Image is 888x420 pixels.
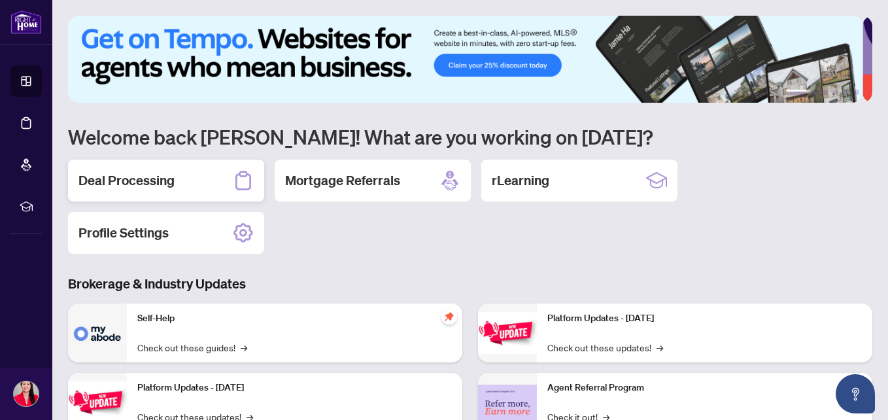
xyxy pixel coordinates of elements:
[786,90,807,95] button: 1
[68,16,862,103] img: Slide 0
[823,90,828,95] button: 3
[547,340,663,355] a: Check out these updates!→
[78,224,169,242] h2: Profile Settings
[833,90,838,95] button: 4
[836,374,875,413] button: Open asap
[137,340,247,355] a: Check out these guides!→
[441,309,457,324] span: pushpin
[14,381,39,406] img: Profile Icon
[547,311,862,326] p: Platform Updates - [DATE]
[10,10,42,34] img: logo
[854,90,859,95] button: 6
[68,275,872,293] h3: Brokerage & Industry Updates
[547,381,862,395] p: Agent Referral Program
[844,90,849,95] button: 5
[137,311,452,326] p: Self-Help
[657,340,663,355] span: →
[78,171,175,190] h2: Deal Processing
[478,312,537,353] img: Platform Updates - June 23, 2025
[492,171,549,190] h2: rLearning
[137,381,452,395] p: Platform Updates - [DATE]
[241,340,247,355] span: →
[285,171,400,190] h2: Mortgage Referrals
[812,90,817,95] button: 2
[68,304,127,362] img: Self-Help
[68,124,872,149] h1: Welcome back [PERSON_NAME]! What are you working on [DATE]?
